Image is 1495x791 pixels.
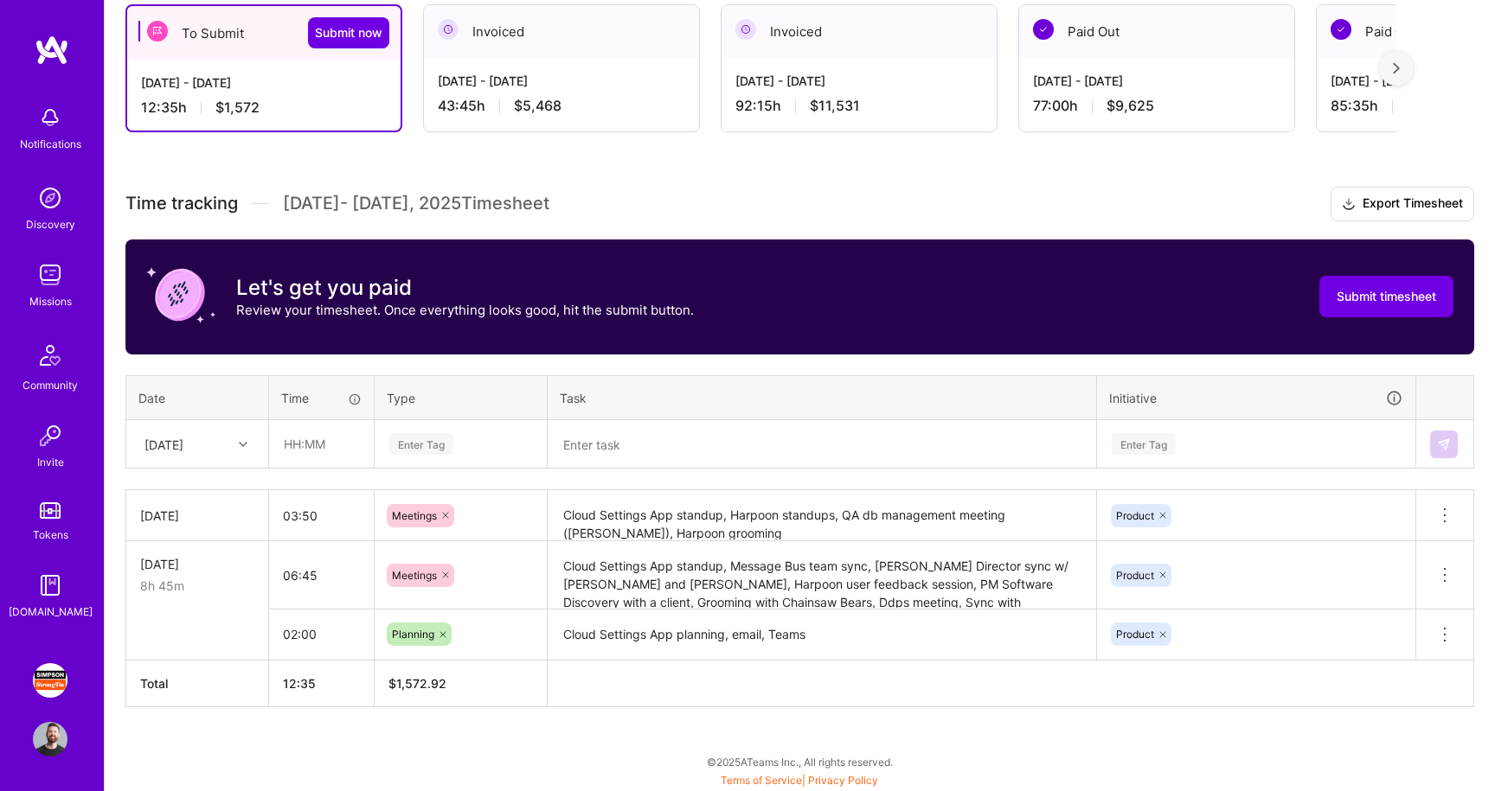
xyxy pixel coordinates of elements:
[239,440,247,449] i: icon Chevron
[269,660,375,706] th: 12:35
[438,72,685,90] div: [DATE] - [DATE]
[438,97,685,115] div: 43:45 h
[1033,72,1280,90] div: [DATE] - [DATE]
[125,193,238,214] span: Time tracking
[140,577,254,595] div: 8h 45m
[26,215,75,233] div: Discovery
[40,502,61,519] img: tokens
[269,611,374,657] input: HH:MM
[33,258,67,292] img: teamwork
[1437,437,1451,451] img: Submit
[35,35,69,66] img: logo
[1019,5,1294,58] div: Paid Out
[808,774,878,787] a: Privacy Policy
[283,193,549,214] span: [DATE] - [DATE] , 2025 Timesheet
[33,722,67,756] img: User Avatar
[1033,97,1280,115] div: 77:00 h
[392,569,437,582] span: Meetings
[37,453,64,471] div: Invite
[22,376,78,394] div: Community
[29,335,71,376] img: Community
[549,611,1094,659] textarea: Cloud Settings App planning, email, Teams
[1337,288,1436,305] span: Submit timesheet
[1331,187,1474,221] button: Export Timesheet
[269,552,374,598] input: HH:MM
[549,543,1094,608] textarea: Cloud Settings App standup, Message Bus team sync, [PERSON_NAME] Director sync w/ [PERSON_NAME] a...
[392,628,434,641] span: Planning
[147,21,168,41] img: To Submit
[810,97,860,115] span: $11,531
[1112,431,1176,457] div: Enter Tag
[281,389,362,407] div: Time
[315,24,382,41] span: Submit now
[144,435,183,453] div: [DATE]
[375,375,548,420] th: Type
[735,19,756,40] img: Invoiced
[33,418,67,453] img: Invite
[270,421,373,467] input: HH:MM
[308,17,389,48] button: Submit now
[722,5,997,58] div: Invoiced
[141,73,387,92] div: [DATE] - [DATE]
[33,181,67,215] img: discovery
[389,431,453,457] div: Enter Tag
[269,493,374,539] input: HH:MM
[392,509,437,522] span: Meetings
[126,660,269,706] th: Total
[141,99,387,117] div: 12:35 h
[33,568,67,603] img: guide book
[1393,62,1400,74] img: right
[1331,19,1351,40] img: Paid Out
[127,6,401,60] div: To Submit
[126,375,269,420] th: Date
[1116,569,1154,582] span: Product
[215,99,260,117] span: $1,572
[140,507,254,525] div: [DATE]
[548,375,1097,420] th: Task
[236,301,694,319] p: Review your timesheet. Once everything looks good, hit the submit button.
[33,663,67,698] img: Simpson Strong-Tie: Product Manager AD
[1342,195,1356,214] i: icon Download
[514,97,561,115] span: $5,468
[438,19,459,40] img: Invoiced
[236,275,694,301] h3: Let's get you paid
[29,663,72,698] a: Simpson Strong-Tie: Product Manager AD
[735,97,983,115] div: 92:15 h
[146,260,215,329] img: coin
[1107,97,1154,115] span: $9,625
[388,676,446,691] span: $ 1,572.92
[721,774,878,787] span: |
[33,100,67,135] img: bell
[29,292,72,310] div: Missions
[33,526,68,544] div: Tokens
[721,774,802,787] a: Terms of Service
[20,135,81,153] div: Notifications
[549,492,1094,539] textarea: Cloud Settings App standup, Harpoon standups, QA db management meeting ([PERSON_NAME]), Harpoon g...
[1319,276,1453,317] button: Submit timesheet
[424,5,699,58] div: Invoiced
[1116,628,1154,641] span: Product
[140,555,254,573] div: [DATE]
[1033,19,1054,40] img: Paid Out
[104,740,1495,783] div: © 2025 ATeams Inc., All rights reserved.
[1116,509,1154,522] span: Product
[9,603,93,621] div: [DOMAIN_NAME]
[735,72,983,90] div: [DATE] - [DATE]
[1109,388,1403,408] div: Initiative
[29,722,72,756] a: User Avatar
